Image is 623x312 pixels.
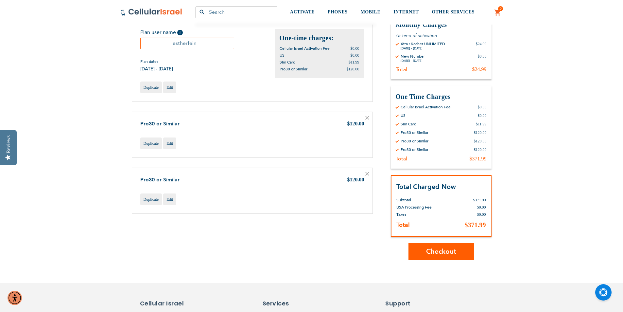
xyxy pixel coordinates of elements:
div: Pro30 or Similar [401,147,428,152]
div: $0.00 [478,54,487,63]
span: US [280,53,285,58]
a: Pro30 or Similar [140,120,180,127]
h2: One-time charges: [280,34,359,43]
div: Sim Card [401,121,416,127]
span: Plan user name [140,29,176,36]
div: Pro30 or Similar [401,130,428,135]
img: Cellular Israel Logo [120,8,182,16]
button: Checkout [408,243,474,260]
a: Edit [163,193,176,205]
div: [DATE] - [DATE] [401,46,445,50]
span: Duplicate [144,85,159,90]
span: Plan dates [140,59,173,64]
h3: Monthly Charges [396,20,487,29]
span: $371.99 [465,221,486,229]
div: $120.00 [474,130,487,135]
div: $0.00 [478,104,487,110]
span: $0.00 [477,205,486,210]
a: Duplicate [140,193,162,205]
div: [DATE] - [DATE] [401,59,425,63]
div: $24.99 [476,41,487,50]
span: $0.00 [351,46,359,51]
span: Edit [166,197,173,202]
strong: Total Charged Now [396,182,456,191]
p: At time of activation [396,32,487,39]
h3: One Time Charges [396,92,487,101]
span: [DATE] - [DATE] [140,66,173,72]
span: Duplicate [144,141,159,146]
span: INTERNET [393,9,419,14]
span: USA Processing Fee [396,205,432,210]
span: Sim Card [280,60,295,65]
div: $120.00 [474,138,487,144]
div: Xtra : Kosher UNLIMITED [401,41,445,46]
a: Duplicate [140,138,162,149]
span: Pro30 or Similar [280,66,307,72]
div: $24.99 [472,66,487,73]
div: Total [396,66,407,73]
input: Search [196,7,277,18]
div: Total [396,156,407,162]
strong: Total [396,221,410,229]
div: US [401,113,406,118]
div: Reviews [6,135,11,153]
a: 2 [494,9,501,17]
span: 2 [499,6,502,11]
span: OTHER SERVICES [432,9,475,14]
span: $120.00 [347,121,364,126]
span: $120.00 [347,177,364,182]
span: $371.99 [473,198,486,202]
span: $11.99 [349,60,359,64]
span: ACTIVATE [290,9,315,14]
div: New Number [401,54,425,59]
span: Duplicate [144,197,159,202]
span: Edit [166,85,173,90]
a: Edit [163,82,176,93]
h6: Support [385,299,424,308]
th: Taxes [396,211,452,218]
span: Edit [166,141,173,146]
span: Checkout [426,247,456,256]
a: Edit [163,138,176,149]
span: Help [177,30,183,35]
div: $371.99 [470,156,487,162]
span: PHONES [328,9,348,14]
span: $0.00 [477,212,486,217]
div: Pro30 or Similar [401,138,428,144]
th: Subtotal [396,192,452,204]
div: Cellular Israel Activation Fee [401,104,451,110]
h6: Cellular Israel [140,299,196,308]
div: Accessibility Menu [8,291,22,305]
div: $0.00 [478,113,487,118]
span: MOBILE [361,9,381,14]
span: $0.00 [351,53,359,58]
div: $11.99 [476,121,487,127]
span: $120.00 [347,67,359,71]
a: Pro30 or Similar [140,176,180,183]
span: Cellular Israel Activation Fee [280,46,330,51]
h6: Services [263,299,318,308]
div: $120.00 [474,147,487,152]
a: Duplicate [140,82,162,93]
